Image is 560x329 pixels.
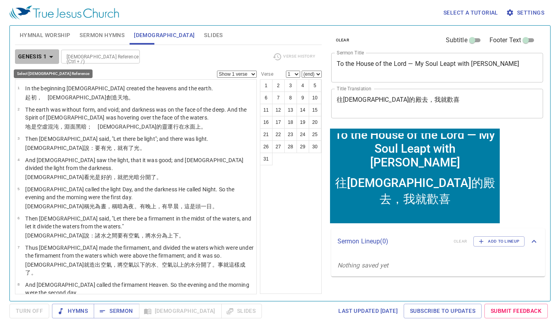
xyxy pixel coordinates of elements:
[309,128,321,141] button: 25
[309,79,321,92] button: 5
[134,30,195,40] span: [DEMOGRAPHIC_DATA]
[106,145,145,151] wh1961: 光
[297,140,309,153] button: 29
[337,237,447,246] p: Sermon Lineup ( 0 )
[134,203,218,209] wh3915: 。有晚上
[328,127,502,225] iframe: from-child
[134,174,162,180] wh216: 暗
[260,116,273,129] button: 16
[179,123,207,130] wh7363: 在水
[201,123,206,130] wh5921: 。
[260,140,273,153] button: 26
[9,6,119,20] img: True Jesus Church
[25,84,213,92] p: In the beginning [DEMOGRAPHIC_DATA] created the heavens and the earth.
[25,244,254,260] p: Thus [DEMOGRAPHIC_DATA] made the firmament, and divided the waters which were under the firmament...
[490,36,521,45] span: Footer Text
[31,123,207,130] wh776: 是
[272,140,285,153] button: 27
[25,185,254,201] p: [DEMOGRAPHIC_DATA] called the light Day, and the darkness He called Night. So the evening and the...
[337,262,389,269] i: Nothing saved yet
[260,104,273,116] button: 11
[89,174,162,180] wh7220: 光
[87,123,206,130] wh2822: ； [DEMOGRAPHIC_DATA]
[260,153,273,165] button: 31
[162,232,184,239] wh914: 為上下。
[156,174,162,180] wh914: 。
[190,123,206,130] wh4325: 面
[25,106,254,122] p: The earth was without form, and void; and darkness was on the face of the deep. And the Spirit of...
[179,203,218,209] wh1242: ，這是頭一
[15,49,59,64] button: Genesis 1
[123,203,218,209] wh2822: 為夜
[25,262,245,276] wh6213: 空氣
[25,173,254,181] p: [DEMOGRAPHIC_DATA]
[48,123,207,130] wh8414: 混沌
[25,262,245,276] wh430: 就造出
[31,269,37,276] wh3651: 。
[25,156,254,172] p: And [DEMOGRAPHIC_DATA] saw the light, that it was good; and [DEMOGRAPHIC_DATA] divided the light ...
[204,30,223,40] span: Slides
[25,123,254,131] p: 地
[94,304,139,318] button: Sermon
[20,30,70,40] span: Hymnal Worship
[331,36,354,45] button: clear
[18,52,47,62] b: Genesis 1
[443,8,498,18] span: Select a tutorial
[17,216,19,220] span: 6
[95,174,162,180] wh216: 是好的
[206,203,217,209] wh259: 日
[336,37,350,44] span: clear
[473,236,525,247] button: Add to Lineup
[508,8,544,18] span: Settings
[167,123,206,130] wh7307: 運行
[284,116,297,129] button: 18
[106,232,184,239] wh4325: 之間
[100,306,133,316] span: Sermon
[140,232,184,239] wh7549: ，將水
[309,104,321,116] button: 15
[123,94,134,101] wh8064: 地
[16,72,70,77] label: Previous (←, ↑) Next (→, ↓)
[272,92,285,104] button: 7
[106,94,134,101] wh430: 創造
[260,72,273,77] label: Verse
[112,145,145,151] wh216: ，就有了光
[59,123,206,130] wh922: ，淵
[272,79,285,92] button: 2
[140,145,145,151] wh216: 。
[156,232,184,239] wh4325: 分
[284,92,297,104] button: 8
[297,79,309,92] button: 4
[284,79,297,92] button: 3
[260,79,273,92] button: 1
[25,144,208,152] p: [DEMOGRAPHIC_DATA]
[297,104,309,116] button: 14
[95,203,217,209] wh216: 為晝
[89,232,184,239] wh559: ：諸水
[84,174,162,180] wh430: 看
[156,123,206,130] wh430: 的靈
[156,203,218,209] wh6153: ，有早晨
[25,262,245,276] wh7549: ，將空氣
[25,215,254,230] p: Then [DEMOGRAPHIC_DATA] said, "Let there be a firmament in the midst of the waters, and let it di...
[25,281,254,297] p: And [DEMOGRAPHIC_DATA] called the firmament Heaven. So the evening and the morning were the secon...
[89,145,145,151] wh559: ：要有
[284,140,297,153] button: 28
[89,203,218,209] wh7121: 光
[331,228,545,254] div: Sermon Lineup(0)clearAdd to Lineup
[309,140,321,153] button: 30
[478,238,519,245] span: Add to Lineup
[297,128,309,141] button: 24
[117,203,218,209] wh7121: 暗
[25,135,208,143] p: Then [DEMOGRAPHIC_DATA] said, "Let there be light"; and there was light.
[84,232,184,239] wh430: 說
[297,92,309,104] button: 9
[25,261,254,277] p: [DEMOGRAPHIC_DATA]
[338,306,398,316] span: Last updated [DATE]
[440,6,501,20] button: Select a tutorial
[337,96,538,111] textarea: 往[DEMOGRAPHIC_DATA]的殿去，我就歡喜
[84,203,218,209] wh430: 稱
[284,128,297,141] button: 23
[37,94,134,101] wh7225: ， [DEMOGRAPHIC_DATA]
[106,203,218,209] wh3117: ，稱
